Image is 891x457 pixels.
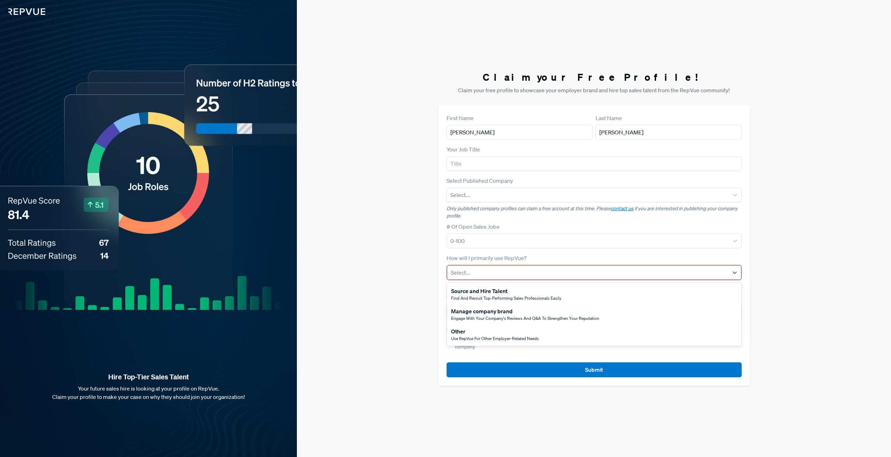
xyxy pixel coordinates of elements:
h3: Claim your Free Profile! [438,71,750,83]
a: contact us [611,205,633,212]
div: Other [451,327,539,336]
p: Your future sales hire is looking at your profile on RepVue. Claim your profile to make your case... [11,384,286,401]
strong: Hire Top-Tier Sales Talent [11,372,286,381]
span: Engage with your company's reviews and Q&A to strengthen your reputation [451,315,599,321]
label: Select Published Company [447,176,513,185]
label: # Of Open Sales Jobs [447,222,499,231]
span: Use RepVue for other employer-related needs [451,336,539,341]
input: Last Name [596,125,742,140]
div: Manage company brand [451,307,599,315]
span: Find and recruit top-performing sales professionals easily [451,295,561,301]
input: Email [447,305,742,320]
p: Claim your free profile to showcase your employer brand and hire top sales talent from the RepVue... [438,86,750,94]
span: and I agree to RepVue’s and on behalf of my company, and represent that I am authorized to sign t... [455,327,738,350]
button: Submit [447,362,742,377]
span: Please make a selection from the How will I primarily use RepVue? [447,282,576,288]
div: Source and Hire Talent [451,287,561,295]
label: Last Name [596,114,622,122]
input: Title [447,156,742,171]
label: First Name [447,114,474,122]
label: Your Job Title [447,145,480,153]
input: First Name [447,125,593,140]
label: Work Email [447,294,475,302]
p: Only published company profiles can claim a free account at this time. Please if you are interest... [447,205,742,220]
label: How will I primarily use RepVue? [447,254,527,262]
